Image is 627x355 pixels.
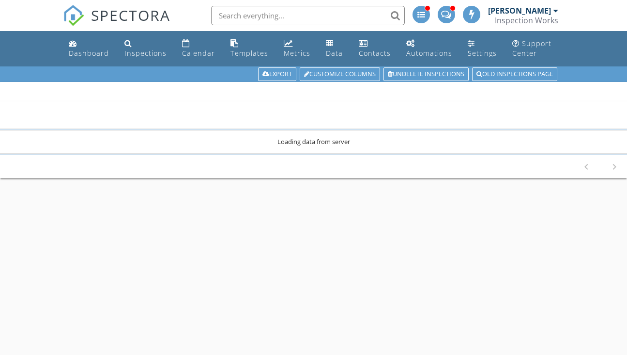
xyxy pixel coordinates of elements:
div: Data [326,48,343,58]
a: Automations (Advanced) [402,35,456,63]
div: Inspection Works [495,16,558,25]
a: Templates [227,35,272,63]
a: Dashboard [65,35,113,63]
img: The Best Home Inspection Software - Spectora [63,5,84,26]
div: Dashboard [69,48,109,58]
input: Search everything... [211,6,405,25]
a: Contacts [355,35,395,63]
div: Calendar [182,48,215,58]
a: Undelete inspections [383,67,469,81]
a: Settings [464,35,501,63]
div: [PERSON_NAME] [488,6,551,16]
div: Contacts [359,48,391,58]
a: Support Center [508,35,563,63]
a: Inspections [121,35,170,63]
span: SPECTORA [91,5,170,25]
div: Metrics [284,48,310,58]
div: Support Center [512,39,551,58]
a: Export [258,67,296,81]
div: Settings [468,48,497,58]
a: SPECTORA [63,13,170,33]
div: Templates [230,48,268,58]
a: Metrics [280,35,314,63]
a: Old inspections page [472,67,557,81]
a: Calendar [178,35,219,63]
a: Data [322,35,347,63]
div: Automations [406,48,452,58]
div: Inspections [124,48,167,58]
a: Customize Columns [300,67,380,81]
